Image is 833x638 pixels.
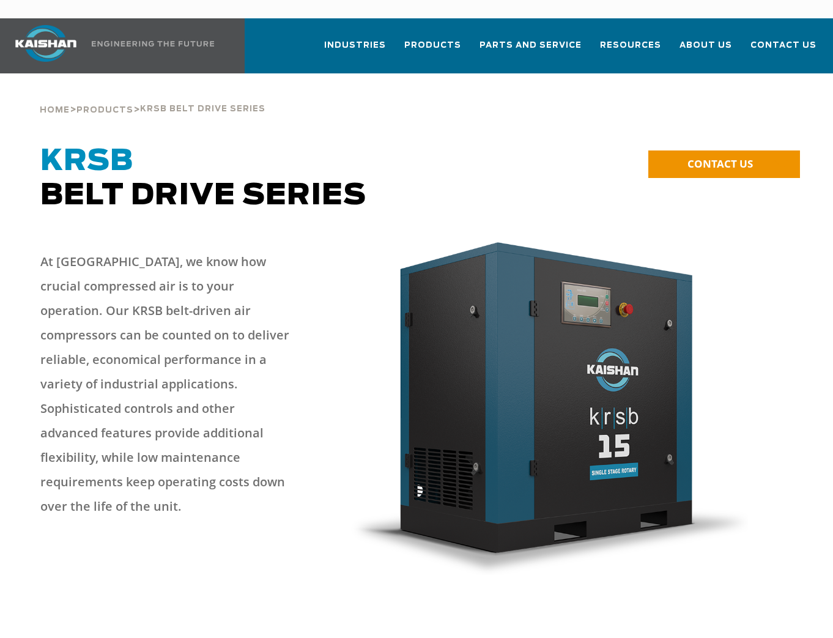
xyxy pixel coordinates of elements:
[679,29,732,71] a: About Us
[479,29,582,71] a: Parts and Service
[679,39,732,53] span: About Us
[687,157,753,171] span: CONTACT US
[40,147,366,210] span: Belt Drive Series
[40,104,70,115] a: Home
[404,39,461,53] span: Products
[347,237,749,575] img: krsb15
[40,250,291,519] p: At [GEOGRAPHIC_DATA], we know how crucial compressed air is to your operation. Our KRSB belt-driv...
[600,29,661,71] a: Resources
[92,41,214,46] img: Engineering the future
[648,150,800,178] a: CONTACT US
[140,105,265,113] span: krsb belt drive series
[479,39,582,53] span: Parts and Service
[40,73,265,120] div: > >
[40,106,70,114] span: Home
[404,29,461,71] a: Products
[76,104,133,115] a: Products
[324,29,386,71] a: Industries
[750,29,816,71] a: Contact Us
[750,39,816,53] span: Contact Us
[76,106,133,114] span: Products
[600,39,661,53] span: Resources
[40,147,133,176] span: KRSB
[324,39,386,53] span: Industries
